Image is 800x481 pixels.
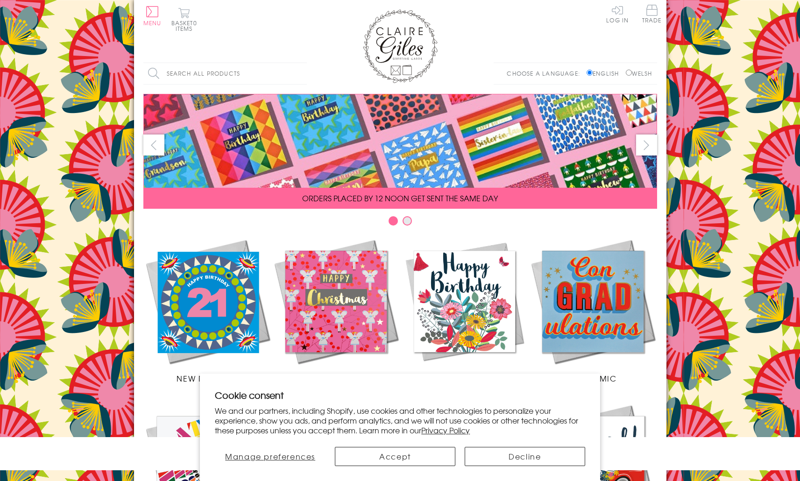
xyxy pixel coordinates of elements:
button: Carousel Page 1 (Current Slide) [389,216,398,226]
input: Search all products [143,63,307,84]
button: Carousel Page 2 [403,216,412,226]
span: Christmas [312,373,360,384]
button: Manage preferences [215,447,326,466]
img: Claire Giles Greetings Cards [363,9,438,83]
div: Carousel Pagination [143,216,657,230]
span: New Releases [177,373,238,384]
span: Academic [569,373,617,384]
span: 0 items [176,19,197,33]
button: Decline [465,447,585,466]
button: Accept [335,447,455,466]
span: Manage preferences [225,451,315,462]
span: Birthdays [442,373,487,384]
p: We and our partners, including Shopify, use cookies and other technologies to personalize your ex... [215,406,585,435]
button: next [636,134,657,156]
a: Trade [642,5,662,25]
span: ORDERS PLACED BY 12 NOON GET SENT THE SAME DAY [302,192,498,204]
button: prev [143,134,164,156]
a: Birthdays [400,237,529,384]
a: New Releases [143,237,272,384]
p: Choose a language: [507,69,585,78]
span: Trade [642,5,662,23]
input: Welsh [626,70,632,76]
h2: Cookie consent [215,389,585,402]
input: English [587,70,593,76]
a: Log In [606,5,629,23]
button: Basket0 items [171,7,197,31]
label: Welsh [626,69,652,78]
a: Privacy Policy [421,424,470,436]
span: Menu [143,19,162,27]
input: Search [297,63,307,84]
a: Christmas [272,237,400,384]
a: Academic [529,237,657,384]
label: English [587,69,623,78]
button: Menu [143,6,162,26]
